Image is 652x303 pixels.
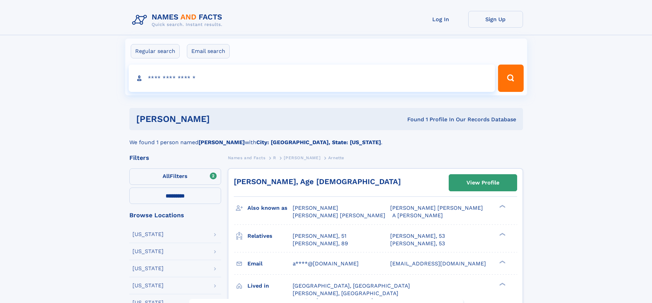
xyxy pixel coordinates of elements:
[129,155,221,161] div: Filters
[449,175,517,191] a: View Profile
[132,249,164,254] div: [US_STATE]
[284,153,320,162] a: [PERSON_NAME]
[293,240,348,247] a: [PERSON_NAME], 89
[466,175,499,191] div: View Profile
[234,177,401,186] a: [PERSON_NAME], Age [DEMOGRAPHIC_DATA]
[284,155,320,160] span: [PERSON_NAME]
[293,232,346,240] a: [PERSON_NAME], 51
[247,230,293,242] h3: Relatives
[163,173,170,179] span: All
[413,11,468,28] a: Log In
[199,139,245,146] b: [PERSON_NAME]
[256,139,381,146] b: City: [GEOGRAPHIC_DATA], State: [US_STATE]
[132,266,164,271] div: [US_STATE]
[498,260,506,264] div: ❯
[228,153,266,162] a: Names and Facts
[129,11,228,29] img: Logo Names and Facts
[247,280,293,292] h3: Lived in
[273,155,276,160] span: R
[498,204,506,209] div: ❯
[131,44,180,58] label: Regular search
[129,212,221,218] div: Browse Locations
[293,283,410,289] span: [GEOGRAPHIC_DATA], [GEOGRAPHIC_DATA]
[392,212,443,219] span: A [PERSON_NAME]
[498,65,523,92] button: Search Button
[129,65,495,92] input: search input
[132,283,164,288] div: [US_STATE]
[129,130,523,147] div: We found 1 person named with .
[273,153,276,162] a: R
[187,44,230,58] label: Email search
[468,11,523,28] a: Sign Up
[247,202,293,214] h3: Also known as
[132,232,164,237] div: [US_STATE]
[328,155,344,160] span: Arnette
[293,290,398,297] span: [PERSON_NAME], [GEOGRAPHIC_DATA]
[390,260,486,267] span: [EMAIL_ADDRESS][DOMAIN_NAME]
[129,168,221,185] label: Filters
[308,116,516,123] div: Found 1 Profile In Our Records Database
[498,282,506,286] div: ❯
[390,232,445,240] a: [PERSON_NAME], 53
[247,258,293,270] h3: Email
[498,232,506,236] div: ❯
[293,205,338,211] span: [PERSON_NAME]
[293,212,385,219] span: [PERSON_NAME] [PERSON_NAME]
[390,240,445,247] a: [PERSON_NAME], 53
[136,115,309,123] h1: [PERSON_NAME]
[390,205,483,211] span: [PERSON_NAME] [PERSON_NAME]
